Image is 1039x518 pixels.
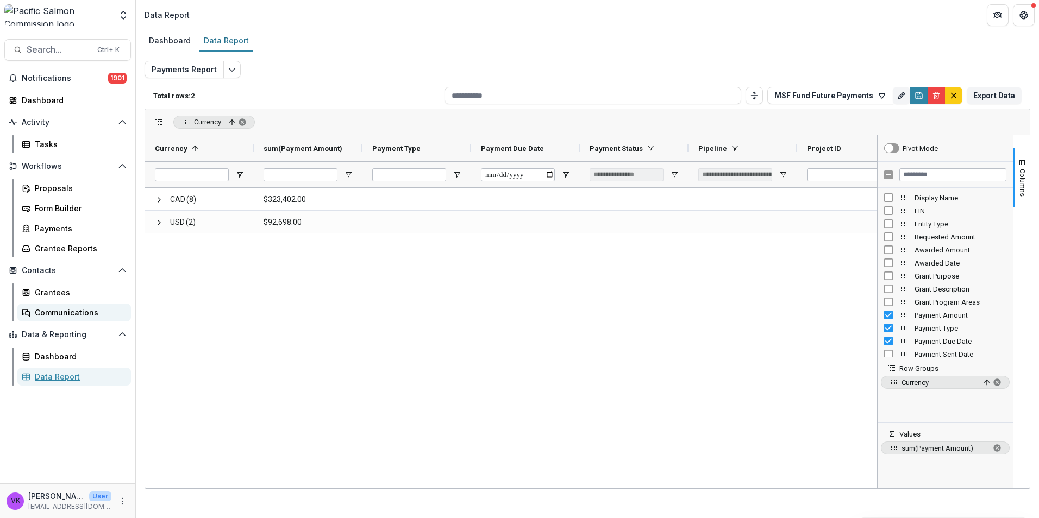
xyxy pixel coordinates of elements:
[173,116,255,129] div: Row Groups
[878,217,1013,230] div: Entity Type Column
[17,348,131,365] a: Dashboard
[194,118,221,126] span: Currency
[481,144,544,153] span: Payment Due Date
[22,162,114,171] span: Workflows
[17,239,131,257] a: Grantee Reports
[235,170,244,179] button: Open Filter Menu
[899,168,1006,181] input: Filter Columns Input
[967,87,1022,104] button: Export Data
[35,223,122,234] div: Payments
[915,337,1006,345] span: Payment Due Date
[264,211,353,233] span: $92,698.00
[915,207,1006,215] span: EIN
[928,87,945,104] button: Delete
[807,168,881,181] input: Project ID Filter Input
[4,39,131,61] button: Search...
[155,168,229,181] input: Currency Filter Input
[878,256,1013,269] div: Awarded Date Column
[878,230,1013,243] div: Requested Amount Column
[145,9,190,21] div: Data Report
[1018,169,1027,197] span: Columns
[746,87,763,104] button: Toggle auto height
[878,191,1013,204] div: Display Name Column
[878,204,1013,217] div: EIN Column
[153,92,440,100] p: Total rows: 2
[28,502,111,511] p: [EMAIL_ADDRESS][DOMAIN_NAME]
[264,168,337,181] input: sum(Payment Amount) Filter Input
[878,372,1013,422] div: Row Groups
[878,295,1013,308] div: Grant Program Areas Column
[878,269,1013,282] div: Grant Purpose Column
[915,272,1006,280] span: Grant Purpose
[987,4,1009,26] button: Partners
[116,4,131,26] button: Open entity switcher
[4,4,111,26] img: Pacific Salmon Commission logo
[35,182,122,194] div: Proposals
[89,491,111,501] p: User
[4,157,131,175] button: Open Workflows
[590,144,643,153] span: Payment Status
[145,33,195,48] div: Dashboard
[372,144,421,153] span: Payment Type
[35,203,122,214] div: Form Builder
[35,351,122,362] div: Dashboard
[878,348,1013,361] div: Payment Sent Date Column
[4,262,131,279] button: Open Contacts
[899,364,938,372] span: Row Groups
[17,368,131,386] a: Data Report
[22,74,108,83] span: Notifications
[878,243,1013,256] div: Awarded Amount Column
[807,144,841,153] span: Project ID
[670,170,679,179] button: Open Filter Menu
[915,259,1006,267] span: Awarded Date
[878,334,1013,348] div: Payment Due Date Column
[910,87,928,104] button: Save
[767,87,893,104] button: MSF Fund Future Payments
[35,243,122,254] div: Grantee Reports
[561,170,570,179] button: Open Filter Menu
[27,45,91,55] span: Search...
[344,170,353,179] button: Open Filter Menu
[22,118,114,127] span: Activity
[17,199,131,217] a: Form Builder
[22,94,122,106] div: Dashboard
[186,188,196,211] span: (8)
[1013,4,1035,26] button: Get Help
[902,444,988,452] span: sum(Payment Amount)
[17,179,131,197] a: Proposals
[878,282,1013,295] div: Grant Description Column
[915,311,1006,319] span: Payment Amount
[881,376,1010,389] span: Currency, ascending. Press ENTER to sort. Press DELETE to remove
[35,287,122,298] div: Grantees
[170,211,185,233] span: USD
[17,135,131,153] a: Tasks
[915,324,1006,332] span: Payment Type
[698,144,727,153] span: Pipeline
[145,61,224,78] button: Payments Report
[915,194,1006,202] span: Display Name
[915,298,1006,306] span: Grant Program Areas
[878,308,1013,321] div: Payment Amount Column
[35,307,122,318] div: Communications
[4,326,131,343] button: Open Data & Reporting
[264,188,353,211] span: $323,402.00
[372,168,446,181] input: Payment Type Filter Input
[881,441,1010,454] span: sum of Payment Amount. Press ENTER to change the aggregation type. Press DELETE to remove
[35,138,122,150] div: Tasks
[116,495,129,508] button: More
[453,170,461,179] button: Open Filter Menu
[264,144,342,153] span: sum(Payment Amount)
[199,30,253,52] a: Data Report
[17,304,131,321] a: Communications
[878,321,1013,334] div: Payment Type Column
[145,30,195,52] a: Dashboard
[173,116,255,129] span: Currency, ascending. Press ENTER to sort. Press DELETE to remove
[108,73,127,84] span: 1901
[915,246,1006,254] span: Awarded Amount
[170,188,185,211] span: CAD
[779,170,787,179] button: Open Filter Menu
[915,233,1006,241] span: Requested Amount
[4,70,131,87] button: Notifications1901
[11,497,20,504] div: Victor Keong
[893,87,910,104] button: Rename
